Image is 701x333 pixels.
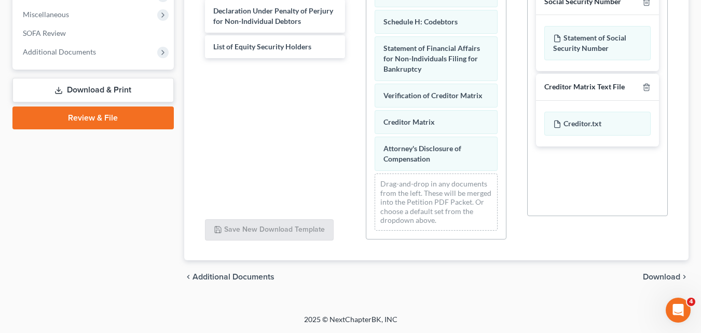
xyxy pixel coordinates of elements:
a: Download & Print [12,78,174,102]
div: Statement of Social Security Number [544,26,651,60]
div: Creditor.txt [544,112,651,136]
span: Attorney's Disclosure of Compensation [383,144,461,163]
iframe: Intercom live chat [666,298,691,323]
span: Statement of Financial Affairs for Non-Individuals Filing for Bankruptcy [383,44,480,73]
button: Save New Download Template [205,219,334,241]
span: Declaration Under Penalty of Perjury for Non-Individual Debtors [213,6,333,25]
a: chevron_left Additional Documents [184,273,274,281]
div: 2025 © NextChapterBK, INC [55,314,647,333]
span: Download [643,273,680,281]
button: Download chevron_right [643,273,689,281]
div: Creditor Matrix Text File [544,82,625,92]
div: Drag-and-drop in any documents from the left. These will be merged into the Petition PDF Packet. ... [375,174,498,231]
span: 4 [687,298,695,306]
span: Miscellaneous [23,10,69,19]
span: Schedule H: Codebtors [383,17,458,26]
span: SOFA Review [23,29,66,37]
span: Additional Documents [193,273,274,281]
span: List of Equity Security Holders [213,42,311,51]
span: Verification of Creditor Matrix [383,91,483,100]
i: chevron_right [680,273,689,281]
a: SOFA Review [15,24,174,43]
span: Creditor Matrix [383,117,435,126]
a: Review & File [12,106,174,129]
span: Additional Documents [23,47,96,56]
i: chevron_left [184,273,193,281]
